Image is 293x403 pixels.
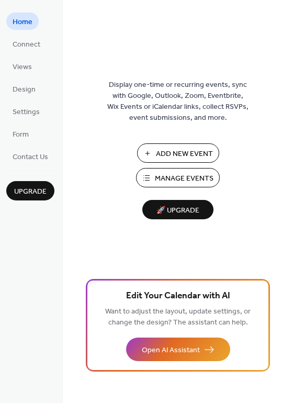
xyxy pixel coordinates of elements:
[155,173,213,184] span: Manage Events
[13,129,29,140] span: Form
[6,125,35,142] a: Form
[6,80,42,97] a: Design
[126,289,230,304] span: Edit Your Calendar with AI
[13,107,40,118] span: Settings
[142,200,213,219] button: 🚀 Upgrade
[6,13,39,30] a: Home
[126,338,230,361] button: Open AI Assistant
[6,58,38,75] a: Views
[156,149,213,160] span: Add New Event
[6,181,54,200] button: Upgrade
[136,168,220,187] button: Manage Events
[14,186,47,197] span: Upgrade
[6,103,46,120] a: Settings
[13,62,32,73] span: Views
[13,152,48,163] span: Contact Us
[13,39,40,50] span: Connect
[6,35,47,52] a: Connect
[6,148,54,165] a: Contact Us
[13,17,32,28] span: Home
[13,84,36,95] span: Design
[107,80,249,124] span: Display one-time or recurring events, sync with Google, Outlook, Zoom, Eventbrite, Wix Events or ...
[105,305,251,330] span: Want to adjust the layout, update settings, or change the design? The assistant can help.
[149,204,207,218] span: 🚀 Upgrade
[142,345,200,356] span: Open AI Assistant
[137,143,219,163] button: Add New Event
